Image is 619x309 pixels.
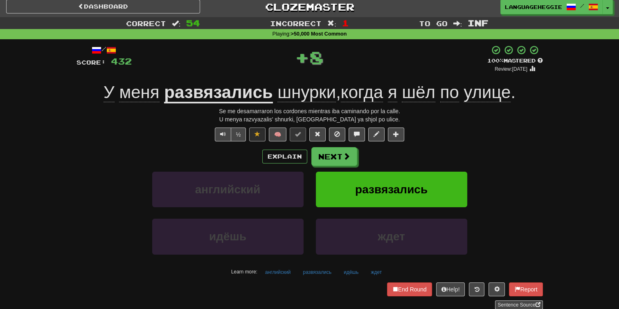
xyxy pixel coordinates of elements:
button: Edit sentence (alt+d) [368,128,385,141]
button: Ignore sentence (alt+i) [329,128,345,141]
div: U menya razvyazalis' shnurki, [GEOGRAPHIC_DATA] ya shjol po ulice. [77,115,543,123]
span: Incorrect [270,19,322,27]
span: английский [195,183,261,196]
span: улице [464,83,511,102]
span: я [388,83,397,102]
strong: >50,000 Most Common [290,31,347,37]
span: LanguageHeggie [505,3,562,11]
button: Round history (alt+y) [469,282,484,296]
button: ждет [316,219,467,254]
span: ждет [378,230,405,243]
button: развязались [298,266,336,278]
div: Text-to-speech controls [213,128,246,141]
div: Se me desamarraron los cordones mientras iba caminando por la calle. [77,107,543,115]
button: Play sentence audio (ctl+space) [215,128,231,141]
span: У [104,83,115,102]
button: Add to collection (alt+a) [388,128,404,141]
span: меня [119,83,159,102]
button: английский [152,172,304,207]
span: 8 [309,47,324,67]
button: ждет [366,266,386,278]
button: 🧠 [269,128,286,141]
button: Next [311,147,357,166]
span: по [440,83,459,102]
span: 432 [111,56,132,66]
button: Reset to 0% Mastered (alt+r) [309,128,326,141]
span: Score: [77,59,106,66]
span: : [172,20,181,27]
span: Correct [126,19,166,27]
span: когда [341,83,383,102]
button: английский [261,266,295,278]
button: ½ [231,128,246,141]
span: развязались [355,183,428,196]
span: To go [419,19,448,27]
span: 100 % [487,57,504,64]
span: идёшь [209,230,246,243]
span: + [295,45,309,69]
button: Explain [262,150,307,163]
span: / [580,3,584,9]
div: Mastered [487,57,543,65]
button: Set this sentence to 100% Mastered (alt+m) [290,128,306,141]
div: / [77,45,132,55]
button: развязались [316,172,467,207]
span: , . [273,83,515,102]
span: : [453,20,462,27]
button: Unfavorite sentence (alt+f) [249,128,266,141]
span: шнурки [277,83,336,102]
small: Learn more: [231,269,257,275]
span: шёл [402,83,435,102]
u: развязались [164,83,273,103]
button: идёшь [339,266,363,278]
span: 54 [186,18,200,28]
button: Help! [436,282,465,296]
button: End Round [387,282,432,296]
button: Report [509,282,542,296]
span: 1 [342,18,349,28]
button: идёшь [152,219,304,254]
span: Inf [468,18,488,28]
button: Discuss sentence (alt+u) [349,128,365,141]
span: : [327,20,336,27]
small: Review: [DATE] [495,66,527,72]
